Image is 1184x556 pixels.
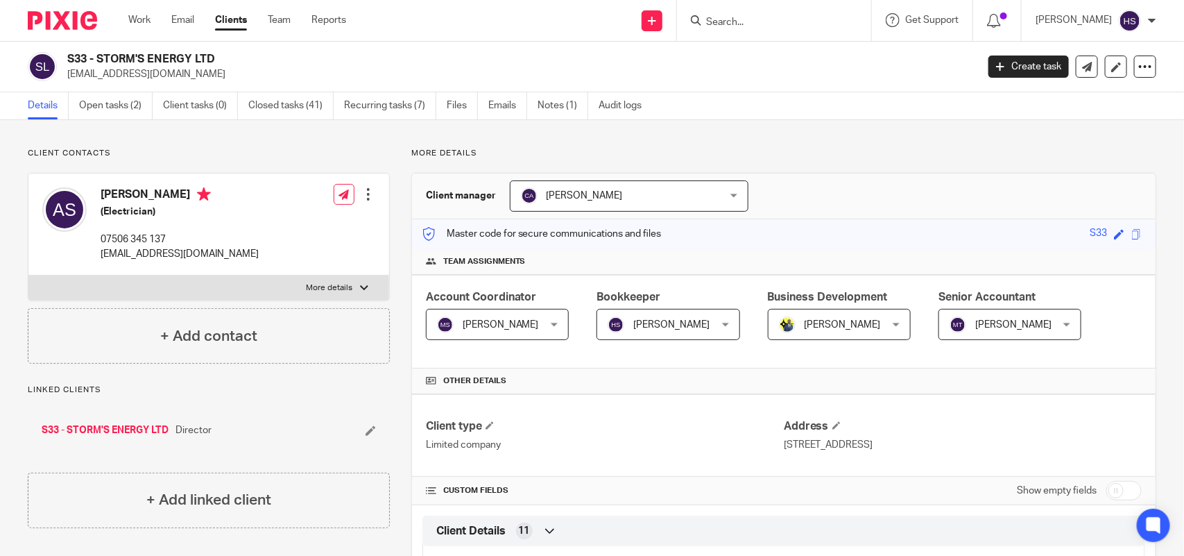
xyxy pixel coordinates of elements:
[975,320,1052,330] span: [PERSON_NAME]
[447,92,478,119] a: Files
[101,247,259,261] p: [EMAIL_ADDRESS][DOMAIN_NAME]
[426,485,784,496] h4: CUSTOM FIELDS
[547,191,623,201] span: [PERSON_NAME]
[1090,226,1107,242] div: S33
[1036,13,1112,27] p: [PERSON_NAME]
[633,320,710,330] span: [PERSON_NAME]
[67,52,787,67] h2: S33 - STORM'S ENERGY LTD
[411,148,1156,159] p: More details
[784,419,1142,434] h4: Address
[608,317,624,333] img: svg%3E
[437,317,454,333] img: svg%3E
[1017,484,1097,498] label: Show empty fields
[597,292,660,303] span: Bookkeeper
[938,292,1036,303] span: Senior Accountant
[197,187,211,201] i: Primary
[128,13,151,27] a: Work
[248,92,334,119] a: Closed tasks (41)
[307,283,353,294] p: More details
[705,17,830,29] input: Search
[146,489,271,511] h4: + Add linked client
[42,423,169,437] a: S33 - STORM'S ENERGY LTD
[268,13,291,27] a: Team
[521,187,538,204] img: svg%3E
[28,148,390,159] p: Client contacts
[28,385,390,396] p: Linked clients
[426,419,784,434] h4: Client type
[101,205,259,219] h5: (Electrician)
[768,292,888,303] span: Business Development
[426,438,784,452] p: Limited company
[779,317,796,333] img: Dennis-Starbridge.jpg
[28,52,57,81] img: svg%3E
[784,438,1142,452] p: [STREET_ADDRESS]
[163,92,238,119] a: Client tasks (0)
[175,423,212,437] span: Director
[599,92,652,119] a: Audit logs
[67,67,968,81] p: [EMAIL_ADDRESS][DOMAIN_NAME]
[488,92,527,119] a: Emails
[436,524,506,539] span: Client Details
[344,92,436,119] a: Recurring tasks (7)
[311,13,346,27] a: Reports
[805,320,881,330] span: [PERSON_NAME]
[28,92,69,119] a: Details
[160,326,257,347] h4: + Add contact
[443,256,526,267] span: Team assignments
[426,292,537,303] span: Account Coordinator
[101,187,259,205] h4: [PERSON_NAME]
[1119,10,1141,32] img: svg%3E
[988,56,1069,78] a: Create task
[950,317,966,333] img: svg%3E
[101,233,259,246] p: 07506 345 137
[463,320,539,330] span: [PERSON_NAME]
[519,524,530,538] span: 11
[42,187,87,232] img: svg%3E
[171,13,194,27] a: Email
[443,376,506,387] span: Other details
[215,13,247,27] a: Clients
[538,92,588,119] a: Notes (1)
[79,92,153,119] a: Open tasks (2)
[28,11,97,30] img: Pixie
[426,189,496,203] h3: Client manager
[422,227,662,241] p: Master code for secure communications and files
[905,15,959,25] span: Get Support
